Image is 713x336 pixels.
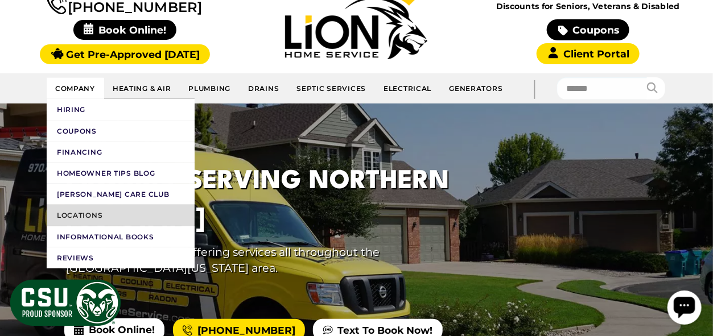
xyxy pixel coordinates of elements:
[512,73,557,103] div: |
[104,78,180,99] a: Heating & Air
[66,244,480,277] p: We pride ourselves in offering services all throughout the [GEOGRAPHIC_DATA][US_STATE] area.
[240,78,288,99] a: Drains
[475,2,702,10] span: Discounts for Seniors, Veterans & Disabled
[288,78,375,99] a: Septic Services
[66,163,480,239] h1: PROUDLY SERVING NORTHERN [US_STATE]
[375,78,440,99] a: Electrical
[73,20,176,40] span: Book Online!
[440,78,511,99] a: Generators
[537,43,639,64] a: Client Portal
[47,142,195,163] a: Financing
[47,99,195,120] a: Hiring
[47,205,195,226] a: Locations
[9,278,122,327] img: CSU Sponsor Badge
[47,247,195,268] a: Reviews
[5,5,39,39] div: Open chat widget
[47,121,195,142] a: Coupons
[547,19,629,40] a: Coupons
[47,78,104,99] a: Company
[40,44,210,64] a: Get Pre-Approved [DATE]
[47,184,195,205] a: [PERSON_NAME] Care Club
[47,163,195,184] a: Homeowner Tips Blog
[47,226,195,247] a: Informational Books
[180,78,240,99] a: Plumbing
